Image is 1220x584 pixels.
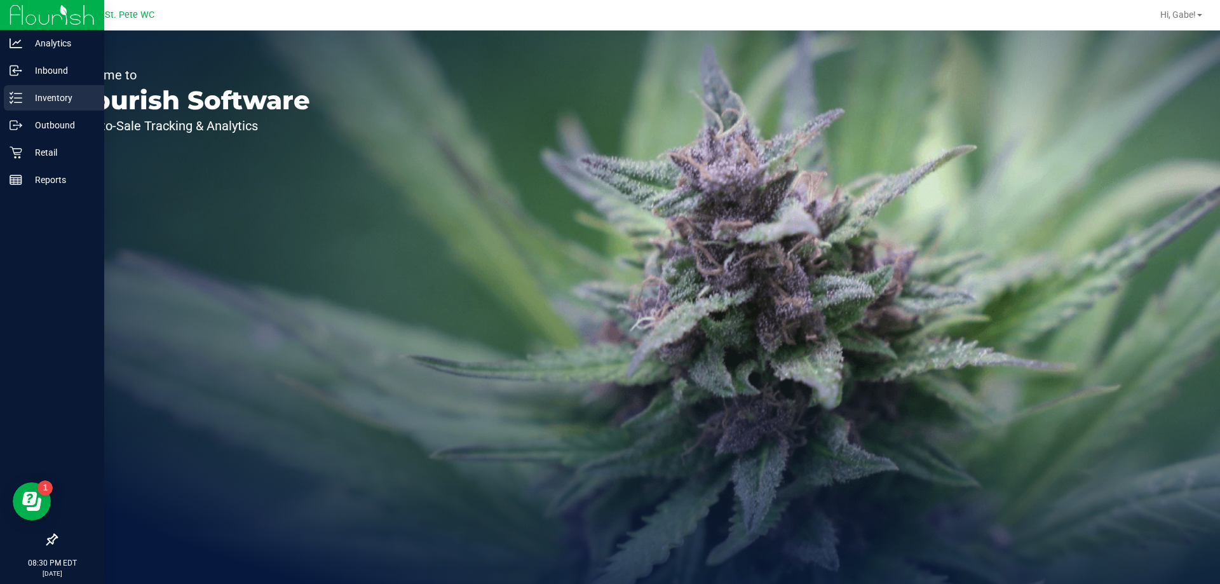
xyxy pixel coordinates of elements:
[10,92,22,104] inline-svg: Inventory
[10,64,22,77] inline-svg: Inbound
[69,88,310,113] p: Flourish Software
[22,63,98,78] p: Inbound
[22,118,98,133] p: Outbound
[13,482,51,520] iframe: Resource center
[22,145,98,160] p: Retail
[6,557,98,569] p: 08:30 PM EDT
[22,36,98,51] p: Analytics
[37,480,53,496] iframe: Resource center unread badge
[10,119,22,132] inline-svg: Outbound
[6,569,98,578] p: [DATE]
[22,172,98,187] p: Reports
[69,119,310,132] p: Seed-to-Sale Tracking & Analytics
[10,37,22,50] inline-svg: Analytics
[1160,10,1196,20] span: Hi, Gabe!
[10,173,22,186] inline-svg: Reports
[10,146,22,159] inline-svg: Retail
[69,69,310,81] p: Welcome to
[105,10,154,20] span: St. Pete WC
[22,90,98,105] p: Inventory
